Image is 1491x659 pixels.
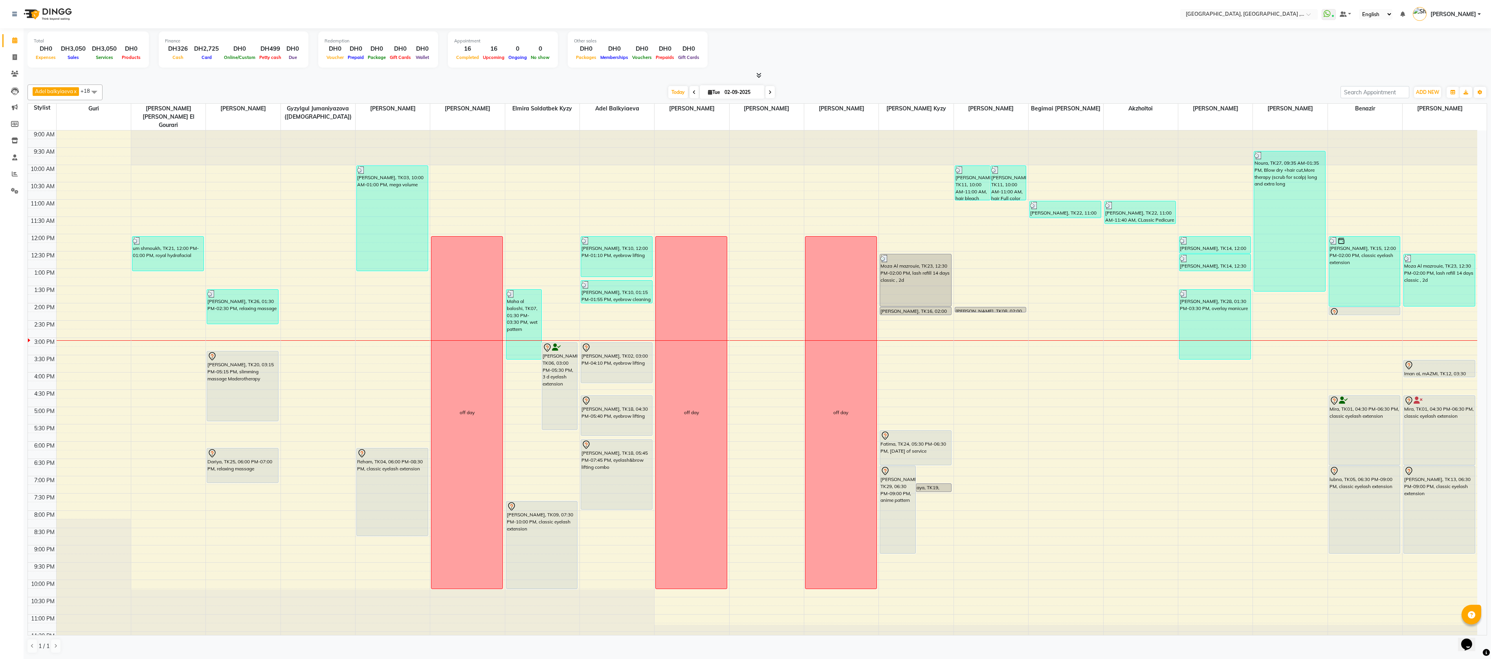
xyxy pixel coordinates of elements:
span: Package [366,55,388,60]
div: [PERSON_NAME], TK18, 05:45 PM-07:45 PM, eyelash&brow lifting combo [581,440,652,509]
div: 0 [529,44,552,53]
div: lubna, TK05, 06:30 PM-09:00 PM, classic eyelash extension [1329,466,1400,553]
div: 1:30 PM [33,286,56,294]
div: [PERSON_NAME], TK28, 01:30 PM-03:30 PM, overlay manicure [1179,290,1251,359]
a: x [73,88,77,94]
div: 10:30 PM [29,597,56,606]
div: 11:30 PM [29,632,56,640]
span: Memberships [598,55,630,60]
div: DH0 [120,44,143,53]
div: DH0 [388,44,413,53]
div: 2:30 PM [33,321,56,329]
span: Vouchers [630,55,654,60]
span: [PERSON_NAME] [804,104,878,114]
div: Other sales [574,38,701,44]
div: Stylist [28,104,56,112]
span: Akzholtoi [1104,104,1178,114]
div: Total [34,38,143,44]
div: off day [833,409,848,416]
span: +18 [81,88,96,94]
div: Mira, TK01, 04:30 PM-06:30 PM, classic eyelash extension [1329,396,1400,465]
span: Prepaid [346,55,366,60]
div: [PERSON_NAME], TK14, 12:30 PM-01:00 PM, Classic Manicure [1179,254,1251,271]
span: Gyzylgul jumaniyazova ([DEMOGRAPHIC_DATA]) [281,104,355,122]
div: 2:00 PM [33,303,56,312]
span: Cash [171,55,185,60]
span: Completed [454,55,481,60]
div: 12:30 PM [29,251,56,260]
div: [PERSON_NAME], TK11, 10:00 AM-11:00 AM, hair bleach roots [955,166,990,200]
div: 10:30 AM [29,182,56,191]
div: [PERSON_NAME], TK06, 03:00 PM-05:30 PM, 3 d eyelash extension [542,343,577,430]
div: 11:00 AM [29,200,56,208]
div: 4:00 PM [33,373,56,381]
div: DH0 [413,44,432,53]
iframe: chat widget [1458,628,1483,651]
span: Begimai [PERSON_NAME] [1029,104,1103,114]
div: DH499 [257,44,283,53]
div: [PERSON_NAME], TK18, 04:30 PM-05:40 PM, eyebrow lifting [581,396,652,435]
span: Today [668,86,688,98]
div: um shmoukh, TK21, 12:00 PM-01:00 PM, royal hydrafacial [132,237,204,271]
div: 6:00 PM [33,442,56,450]
div: DH326 [165,44,191,53]
img: Shahram [1413,7,1427,21]
div: Moza Al mazrouie, TK23, 12:30 PM-02:00 PM, lash refill 14 days classic , 2d [880,254,951,306]
span: [PERSON_NAME] [655,104,729,114]
span: Products [120,55,143,60]
div: off day [684,409,699,416]
div: [PERSON_NAME], TK11, 10:00 AM-11:00 AM, hair Full color [991,166,1026,200]
span: Due [287,55,299,60]
span: [PERSON_NAME] [356,104,430,114]
div: DH0 [598,44,630,53]
div: 9:00 PM [33,545,56,554]
div: DH0 [283,44,302,53]
div: DH0 [222,44,257,53]
div: 10:00 PM [29,580,56,588]
span: [PERSON_NAME] [1403,104,1477,114]
div: 7:00 PM [33,476,56,485]
div: 7:30 PM [33,494,56,502]
div: 9:30 PM [33,563,56,571]
span: Packages [574,55,598,60]
div: 4:30 PM [33,390,56,398]
div: [PERSON_NAME], TK22, 11:00 AM-11:30 AM, Classic Manicure [1030,201,1101,218]
div: 5:30 PM [33,424,56,433]
div: aya, TK19, 07:00 PM-07:15 PM, 3 d eyelash extension [916,484,951,492]
div: DH0 [574,44,598,53]
span: [PERSON_NAME] [PERSON_NAME] el Gourari [131,104,205,130]
span: Sales [66,55,81,60]
span: [PERSON_NAME] [730,104,804,114]
div: Mira, TK01, 04:30 PM-06:30 PM, classic eyelash extension [1404,396,1475,465]
span: Wallet [414,55,431,60]
div: [PERSON_NAME], TK13, 06:30 PM-09:00 PM, classic eyelash extension [1404,466,1475,553]
div: Iman aL mAZMI, TK12, 03:30 PM-04:00 PM, [MEDICAL_DATA] [1404,360,1475,377]
div: 9:30 AM [32,148,56,156]
div: [PERSON_NAME], TK20, 03:15 PM-05:15 PM, slimming massage Maderotherapy [207,351,278,421]
div: DH0 [630,44,654,53]
div: Redemption [325,38,432,44]
img: logo [20,3,74,25]
div: off day [460,409,475,416]
span: Gift Cards [388,55,413,60]
span: Ongoing [506,55,529,60]
div: 8:30 PM [33,528,56,536]
div: DH0 [676,44,701,53]
span: [PERSON_NAME] [1430,10,1476,18]
div: [PERSON_NAME], TK17, 02:00 PM-02:15 PM, [PERSON_NAME] [PERSON_NAME] [1329,307,1400,315]
div: 11:00 PM [29,615,56,623]
span: [PERSON_NAME] kyzy [879,104,953,114]
span: No show [529,55,552,60]
span: Expenses [34,55,58,60]
span: Tue [706,89,722,95]
div: 16 [454,44,481,53]
div: 12:00 PM [29,234,56,242]
div: DH3,050 [89,44,120,53]
span: Card [200,55,214,60]
div: [PERSON_NAME], TK16, 02:00 PM-02:15 PM, [MEDICAL_DATA] [880,307,951,315]
span: Services [94,55,115,60]
div: DH2,725 [191,44,222,53]
span: [PERSON_NAME] [1178,104,1253,114]
input: 2025-09-02 [722,86,761,98]
div: Appointment [454,38,552,44]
